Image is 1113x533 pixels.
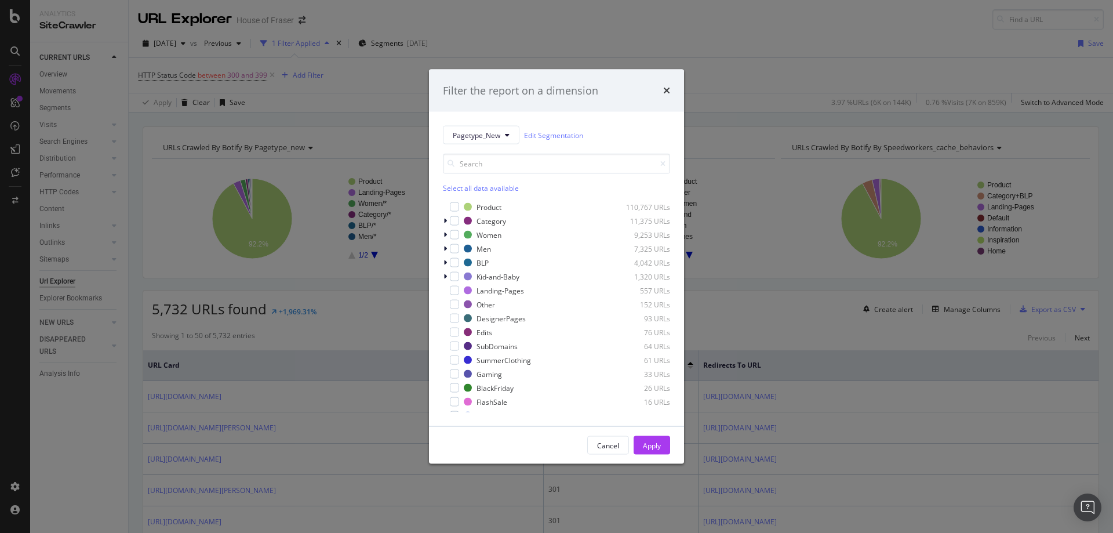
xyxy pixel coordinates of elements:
[634,436,670,455] button: Apply
[663,83,670,98] div: times
[477,383,514,393] div: BlackFriday
[613,202,670,212] div: 110,767 URLs
[613,271,670,281] div: 1,320 URLs
[477,397,507,407] div: FlashSale
[477,271,519,281] div: Kid-and-Baby
[597,440,619,450] div: Cancel
[613,258,670,267] div: 4,042 URLs
[613,216,670,226] div: 11,375 URLs
[477,285,524,295] div: Landing-Pages
[429,69,684,464] div: modal
[477,202,501,212] div: Product
[443,183,670,193] div: Select all data available
[1074,494,1101,521] div: Open Intercom Messenger
[613,383,670,393] div: 26 URLs
[613,299,670,309] div: 152 URLs
[613,355,670,365] div: 61 URLs
[643,440,661,450] div: Apply
[613,369,670,379] div: 33 URLs
[477,411,514,420] div: Information
[613,397,670,407] div: 16 URLs
[613,285,670,295] div: 557 URLs
[443,83,598,98] div: Filter the report on a dimension
[613,244,670,253] div: 7,325 URLs
[477,369,502,379] div: Gaming
[477,216,506,226] div: Category
[613,313,670,323] div: 93 URLs
[477,299,495,309] div: Other
[443,126,519,144] button: Pagetype_New
[477,258,489,267] div: BLP
[477,327,492,337] div: Edits
[477,313,526,323] div: DesignerPages
[613,327,670,337] div: 76 URLs
[524,129,583,141] a: Edit Segmentation
[477,244,491,253] div: Men
[613,411,670,420] div: 14 URLs
[443,154,670,174] input: Search
[477,230,501,240] div: Women
[477,341,518,351] div: SubDomains
[613,230,670,240] div: 9,253 URLs
[477,355,531,365] div: SummerClothing
[587,436,629,455] button: Cancel
[453,130,500,140] span: Pagetype_New
[613,341,670,351] div: 64 URLs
